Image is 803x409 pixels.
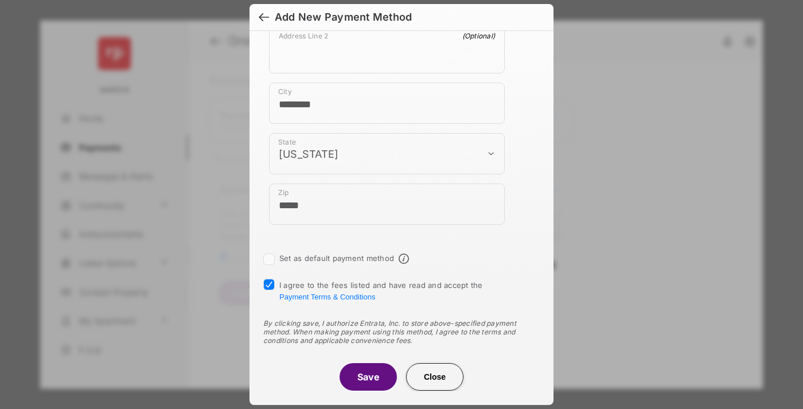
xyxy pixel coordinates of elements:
button: I agree to the fees listed and have read and accept the [279,293,375,301]
button: Save [340,363,397,391]
div: Add New Payment Method [275,11,412,24]
span: Default payment method info [399,254,409,264]
div: payment_method_screening[postal_addresses][postalCode] [269,184,505,225]
div: payment_method_screening[postal_addresses][locality] [269,83,505,124]
div: By clicking save, I authorize Entrata, Inc. to store above-specified payment method. When making ... [263,319,540,345]
div: payment_method_screening[postal_addresses][administrativeArea] [269,133,505,174]
button: Close [406,363,463,391]
label: Set as default payment method [279,254,394,263]
div: payment_method_screening[postal_addresses][addressLine2] [269,26,505,73]
span: I agree to the fees listed and have read and accept the [279,281,483,301]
